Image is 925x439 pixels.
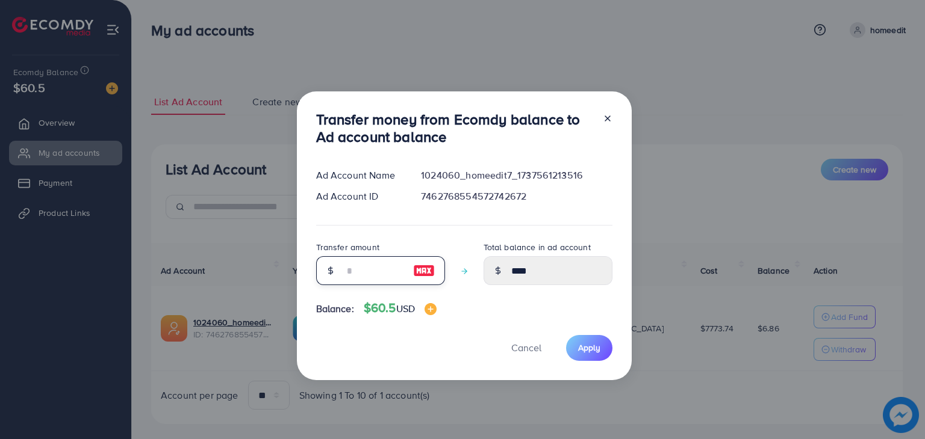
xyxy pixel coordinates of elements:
h4: $60.5 [364,301,437,316]
span: USD [396,302,415,315]
div: 7462768554572742672 [411,189,621,203]
label: Transfer amount [316,241,379,253]
div: 1024060_homeedit7_1737561213516 [411,168,621,182]
span: Balance: [316,302,354,316]
button: Apply [566,335,612,361]
span: Cancel [511,341,541,354]
span: Apply [578,342,600,354]
div: Ad Account ID [307,189,412,203]
h3: Transfer money from Ecomdy balance to Ad account balance [316,111,593,146]
img: image [413,263,435,278]
div: Ad Account Name [307,168,412,182]
button: Cancel [496,335,556,361]
img: image [425,303,437,315]
label: Total balance in ad account [484,241,591,253]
